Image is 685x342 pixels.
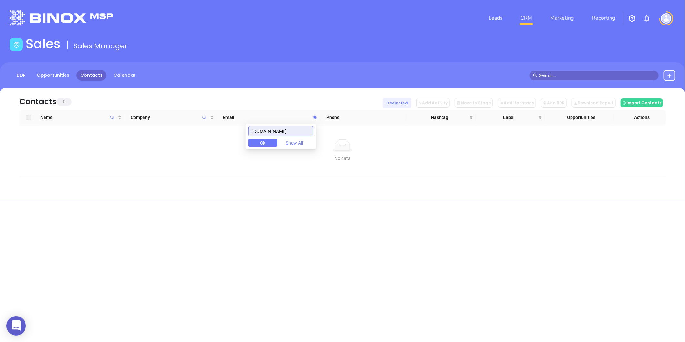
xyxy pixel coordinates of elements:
span: 0 [56,98,72,106]
span: Sales Manager [74,41,127,51]
span: Company [131,114,209,121]
th: Name [38,110,124,125]
a: CRM [518,12,535,25]
a: BDR [13,70,30,81]
span: filter [537,113,543,122]
span: Ok [260,139,266,146]
a: Marketing [548,12,576,25]
span: search [533,73,538,78]
button: Show All [280,139,309,147]
img: iconNotification [643,15,651,22]
a: Calendar [110,70,140,81]
th: Opportunities [545,110,614,125]
th: Actions [614,110,666,125]
button: Move to Stage [455,98,493,108]
th: Phone [320,110,407,125]
img: user [661,13,671,24]
a: Opportunities [33,70,73,81]
span: filter [538,116,542,119]
input: Search [248,126,313,136]
img: iconSetting [628,15,636,22]
button: Add Hashtags [498,98,536,108]
button: Ok [248,139,277,147]
button: Add BDR [541,98,567,108]
div: 0 Selected [383,98,411,108]
h1: Sales [26,36,61,52]
div: No data [25,155,660,162]
span: Hashtag [413,114,466,121]
span: filter [469,116,473,119]
span: Email [223,114,310,121]
span: Show All [286,139,303,146]
input: Search… [539,72,655,79]
span: Name [40,114,116,121]
a: Contacts [76,70,106,81]
div: Contacts [19,96,56,107]
a: Reporting [589,12,618,25]
th: Company [124,110,216,125]
a: Leads [486,12,505,25]
button: Import Contacts [621,98,663,107]
button: Add Activity [416,98,450,108]
span: Label [482,114,536,121]
button: Download Report [572,98,616,108]
span: filter [468,113,474,122]
img: logo [10,10,113,25]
